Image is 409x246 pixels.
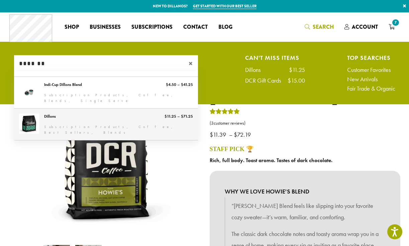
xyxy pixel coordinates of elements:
a: Fair Trade & Organic [347,86,395,92]
a: Shop [59,22,84,32]
span: 7 [391,18,400,27]
b: WHY WE LOVE HOWIE'S BLEND [225,186,385,197]
span: Subscriptions [131,23,173,31]
a: Search [299,21,339,32]
span: Shop [65,23,79,31]
h4: Top Searches [347,55,395,60]
div: $15.00 [288,78,305,84]
a: New Arrivals [347,76,395,82]
span: Search [313,23,334,31]
span: Account [352,23,378,31]
span: × [189,59,198,68]
div: Dillons [245,67,267,73]
span: $ [210,131,213,138]
bdi: 72.19 [234,131,252,138]
a: Get started with our best seller [193,3,257,9]
div: Rated 4.67 out of 5 [210,108,240,118]
a: (3customer reviews) [210,120,400,127]
span: Businesses [90,23,121,31]
span: – [229,131,232,138]
h4: Can't Miss Items [245,55,305,60]
div: $11.25 [289,67,305,73]
p: “[PERSON_NAME] Blend feels like slipping into your favorite cozy sweater—it’s warm, familiar, and... [231,200,379,223]
a: Customer Favorites [347,67,395,73]
h1: [PERSON_NAME] Blend [210,86,400,105]
div: DCR Gift Cards [245,78,288,84]
span: 3 [211,120,214,126]
b: Rich, full body. Toast aroma. Tastes of dark chocolate. [210,157,332,164]
span: Contact [183,23,208,31]
span: $ [234,131,237,138]
a: STAFF PICK 🏆 [210,146,253,152]
bdi: 11.39 [210,131,228,138]
span: Blog [218,23,232,31]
